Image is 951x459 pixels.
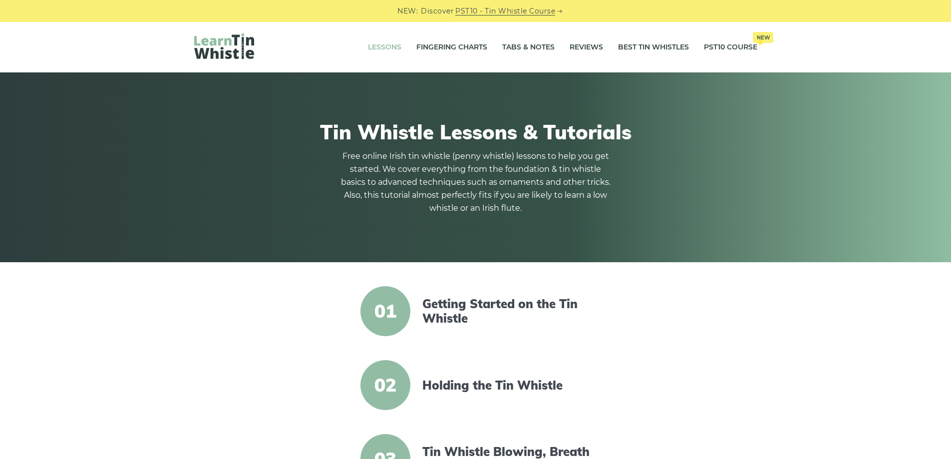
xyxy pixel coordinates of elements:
[341,150,611,215] p: Free online Irish tin whistle (penny whistle) lessons to help you get started. We cover everythin...
[194,33,254,59] img: LearnTinWhistle.com
[360,286,410,336] span: 01
[704,35,757,60] a: PST10 CourseNew
[360,360,410,410] span: 02
[502,35,555,60] a: Tabs & Notes
[753,32,773,43] span: New
[422,378,594,393] a: Holding the Tin Whistle
[416,35,487,60] a: Fingering Charts
[368,35,401,60] a: Lessons
[570,35,603,60] a: Reviews
[194,120,757,144] h1: Tin Whistle Lessons & Tutorials
[422,297,594,326] a: Getting Started on the Tin Whistle
[618,35,689,60] a: Best Tin Whistles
